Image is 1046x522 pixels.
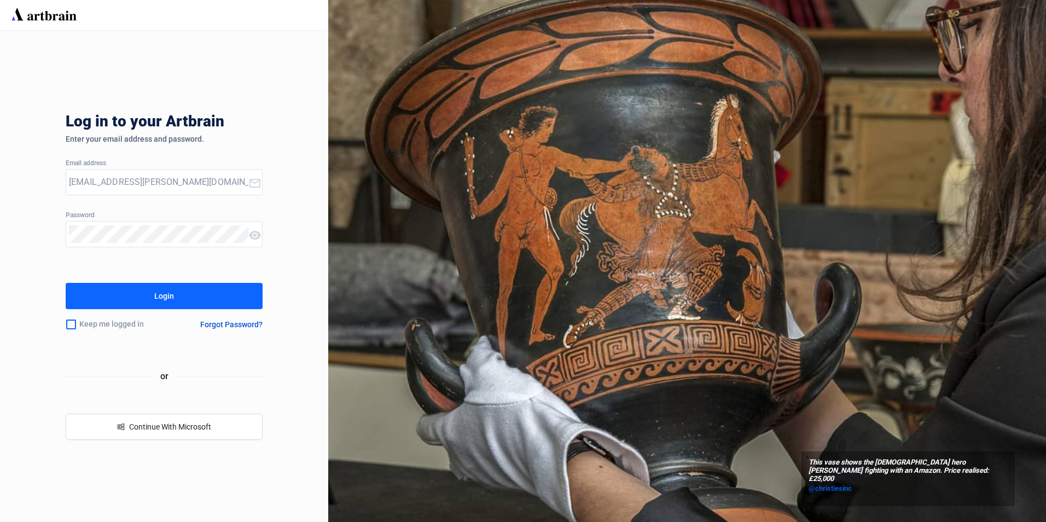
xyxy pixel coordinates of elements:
div: Keep me logged in [66,313,174,336]
span: Continue With Microsoft [129,422,211,431]
div: Forgot Password? [200,320,263,329]
button: windowsContinue With Microsoft [66,414,263,440]
div: Email address [66,160,263,167]
span: or [152,369,177,383]
span: This vase shows the [DEMOGRAPHIC_DATA] hero [PERSON_NAME] fighting with an Amazon. Price realised... [809,459,1008,483]
span: windows [117,423,125,431]
div: Login [154,287,174,305]
div: Password [66,212,263,219]
button: Login [66,283,263,309]
span: @christiesinc [809,484,852,492]
div: Log in to your Artbrain [66,113,394,135]
input: Your Email [69,173,248,191]
a: @christiesinc [809,483,1008,494]
div: Enter your email address and password. [66,135,263,143]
